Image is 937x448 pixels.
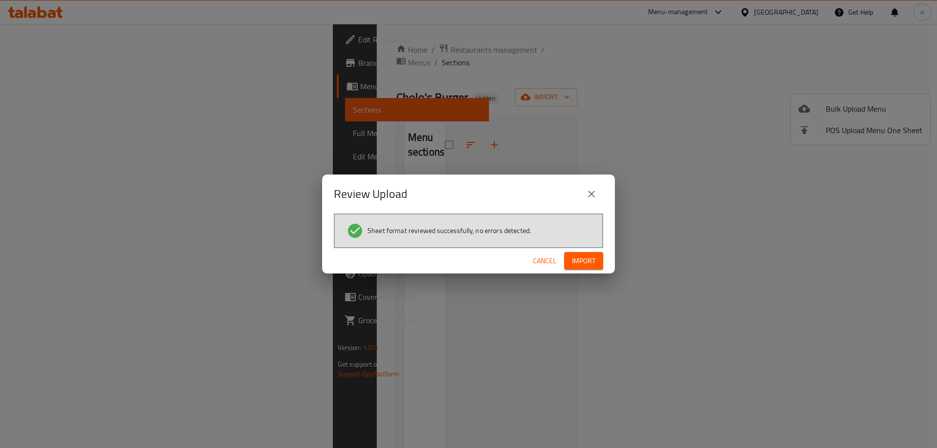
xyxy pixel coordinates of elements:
[367,226,531,235] span: Sheet format reviewed successfully, no errors detected.
[529,252,560,270] button: Cancel
[572,255,595,267] span: Import
[564,252,603,270] button: Import
[533,255,556,267] span: Cancel
[334,186,407,202] h2: Review Upload
[580,182,603,206] button: close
